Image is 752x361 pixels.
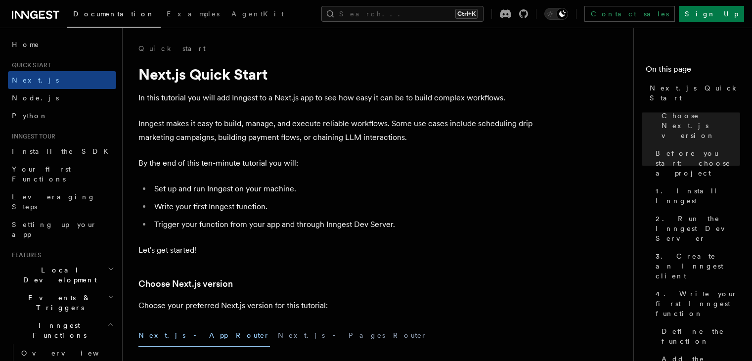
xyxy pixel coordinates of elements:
a: Setting up your app [8,216,116,243]
a: Install the SDK [8,142,116,160]
a: 4. Write your first Inngest function [652,285,740,322]
span: Node.js [12,94,59,102]
p: By the end of this ten-minute tutorial you will: [138,156,534,170]
span: Inngest tour [8,133,55,140]
span: Next.js Quick Start [650,83,740,103]
a: Sign Up [679,6,744,22]
span: Leveraging Steps [12,193,95,211]
h1: Next.js Quick Start [138,65,534,83]
p: Let's get started! [138,243,534,257]
span: Before you start: choose a project [656,148,740,178]
span: Your first Functions [12,165,71,183]
a: Quick start [138,44,206,53]
a: Next.js [8,71,116,89]
span: Define the function [662,326,740,346]
a: Next.js Quick Start [646,79,740,107]
kbd: Ctrl+K [455,9,478,19]
span: Home [12,40,40,49]
span: 4. Write your first Inngest function [656,289,740,318]
span: Install the SDK [12,147,114,155]
p: Inngest makes it easy to build, manage, and execute reliable workflows. Some use cases include sc... [138,117,534,144]
a: Node.js [8,89,116,107]
span: Overview [21,349,123,357]
span: Python [12,112,48,120]
span: Documentation [73,10,155,18]
li: Trigger your function from your app and through Inngest Dev Server. [151,218,534,231]
button: Local Development [8,261,116,289]
span: 3. Create an Inngest client [656,251,740,281]
button: Inngest Functions [8,316,116,344]
a: Your first Functions [8,160,116,188]
li: Write your first Inngest function. [151,200,534,214]
span: 2. Run the Inngest Dev Server [656,214,740,243]
span: Features [8,251,41,259]
button: Events & Triggers [8,289,116,316]
span: Inngest Functions [8,320,107,340]
a: Examples [161,3,225,27]
a: 3. Create an Inngest client [652,247,740,285]
span: Next.js [12,76,59,84]
li: Set up and run Inngest on your machine. [151,182,534,196]
span: Setting up your app [12,221,97,238]
button: Next.js - App Router [138,324,270,347]
span: 1. Install Inngest [656,186,740,206]
a: Documentation [67,3,161,28]
button: Toggle dark mode [544,8,568,20]
a: Choose Next.js version [658,107,740,144]
button: Search...Ctrl+K [321,6,484,22]
span: Local Development [8,265,108,285]
h4: On this page [646,63,740,79]
a: Leveraging Steps [8,188,116,216]
button: Next.js - Pages Router [278,324,427,347]
a: Python [8,107,116,125]
a: Contact sales [584,6,675,22]
a: 1. Install Inngest [652,182,740,210]
a: AgentKit [225,3,290,27]
a: Define the function [658,322,740,350]
span: Examples [167,10,220,18]
p: In this tutorial you will add Inngest to a Next.js app to see how easy it can be to build complex... [138,91,534,105]
a: Choose Next.js version [138,277,233,291]
span: Choose Next.js version [662,111,740,140]
a: Before you start: choose a project [652,144,740,182]
a: 2. Run the Inngest Dev Server [652,210,740,247]
a: Home [8,36,116,53]
span: AgentKit [231,10,284,18]
p: Choose your preferred Next.js version for this tutorial: [138,299,534,313]
span: Quick start [8,61,51,69]
span: Events & Triggers [8,293,108,313]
